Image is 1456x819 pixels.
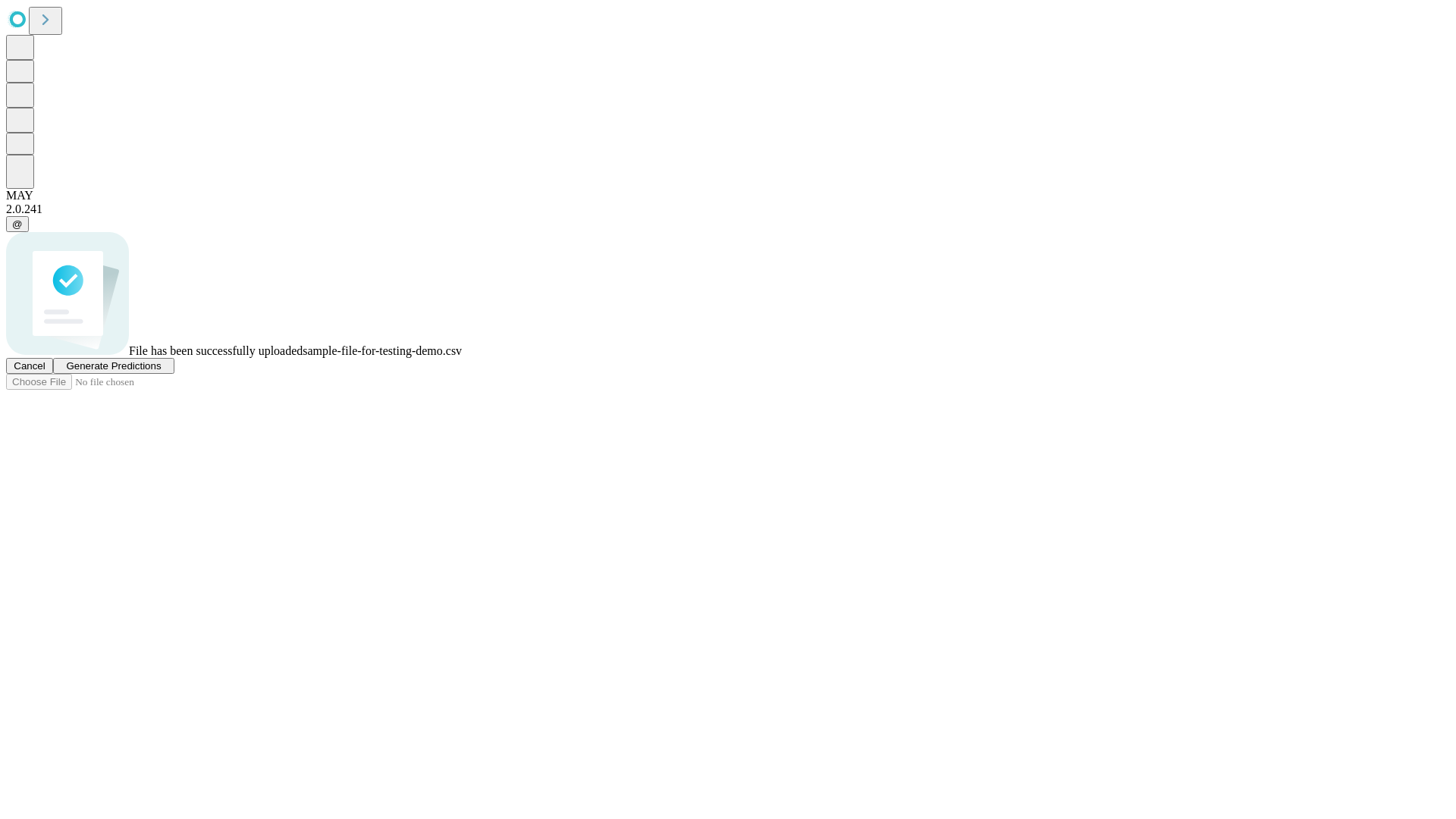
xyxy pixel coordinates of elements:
div: 2.0.241 [6,202,1450,216]
div: MAY [6,189,1450,202]
span: File has been successfully uploaded [129,344,303,357]
span: Cancel [14,360,45,372]
button: Cancel [6,358,53,374]
span: Generate Predictions [66,360,161,372]
span: sample-file-for-testing-demo.csv [303,344,462,357]
button: @ [6,216,29,232]
button: Generate Predictions [53,358,174,374]
span: @ [12,218,23,230]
